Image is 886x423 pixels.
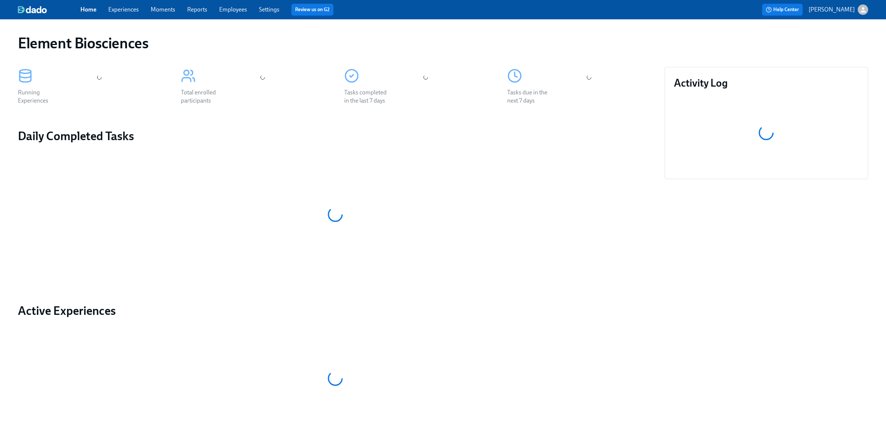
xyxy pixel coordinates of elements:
div: Tasks due in the next 7 days [507,88,555,105]
h3: Activity Log [674,76,859,90]
a: Reports [187,6,207,13]
h2: Daily Completed Tasks [18,129,653,143]
a: Employees [219,6,247,13]
a: Review us on G2 [295,6,330,13]
a: Moments [151,6,175,13]
button: Help Center [762,4,803,16]
div: Total enrolled participants [181,88,228,105]
button: Review us on G2 [291,4,333,16]
p: [PERSON_NAME] [809,6,855,14]
a: Experiences [108,6,139,13]
button: [PERSON_NAME] [809,4,868,15]
a: Settings [259,6,279,13]
div: Tasks completed in the last 7 days [344,88,392,105]
a: dado [18,6,80,13]
img: dado [18,6,47,13]
h1: Element Biosciences [18,34,148,52]
span: Help Center [766,6,799,13]
a: Home [80,6,96,13]
a: Active Experiences [18,303,653,318]
div: Running Experiences [18,88,65,105]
